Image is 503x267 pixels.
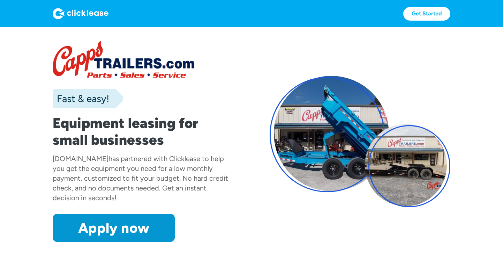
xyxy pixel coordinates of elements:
a: Apply now [53,214,175,242]
div: Fast & easy! [53,92,109,106]
a: Get Started [403,7,450,21]
div: [DOMAIN_NAME] [53,154,108,163]
div: has partnered with Clicklease to help you get the equipment you need for a low monthly payment, c... [53,154,228,202]
h1: Equipment leasing for small businesses [53,115,233,148]
img: Logo [53,8,108,19]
